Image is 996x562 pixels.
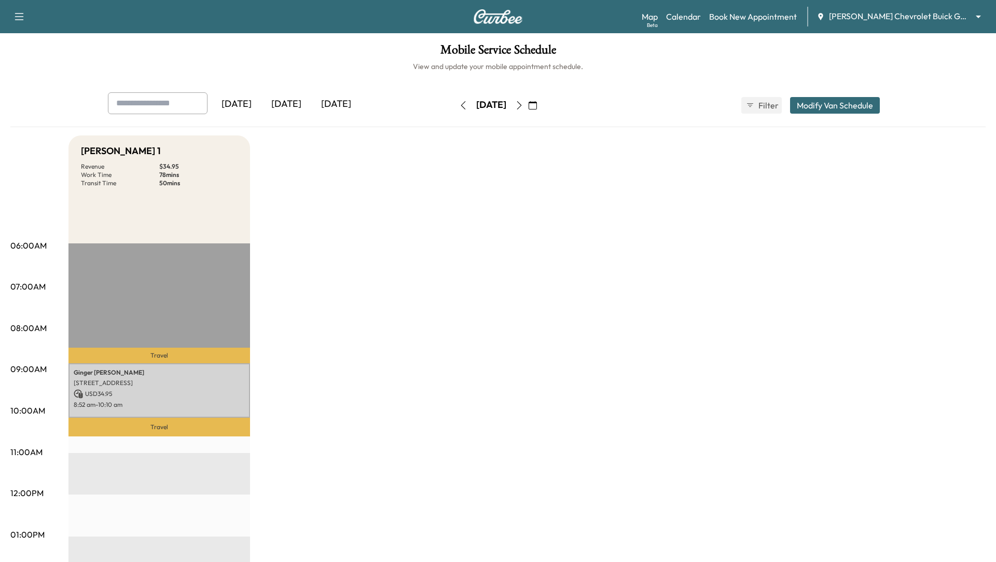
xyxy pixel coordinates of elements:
button: Modify Van Schedule [790,97,880,114]
a: MapBeta [642,10,658,23]
p: 11:00AM [10,446,43,458]
div: [DATE] [476,99,506,112]
p: Work Time [81,171,159,179]
button: Filter [741,97,782,114]
h6: View and update your mobile appointment schedule. [10,61,986,72]
div: [DATE] [261,92,311,116]
p: 78 mins [159,171,238,179]
p: [STREET_ADDRESS] [74,379,245,387]
p: 50 mins [159,179,238,187]
p: Transit Time [81,179,159,187]
p: 10:00AM [10,404,45,417]
p: 07:00AM [10,280,46,293]
p: 01:00PM [10,528,45,541]
p: Travel [68,418,250,436]
p: USD 34.95 [74,389,245,399]
p: 06:00AM [10,239,47,252]
p: 8:52 am - 10:10 am [74,401,245,409]
div: [DATE] [212,92,261,116]
img: Curbee Logo [473,9,523,24]
p: Ginger [PERSON_NAME] [74,368,245,377]
p: 12:00PM [10,487,44,499]
div: Beta [647,21,658,29]
a: Calendar [666,10,701,23]
p: Revenue [81,162,159,171]
p: Travel [68,348,250,363]
p: 08:00AM [10,322,47,334]
h1: Mobile Service Schedule [10,44,986,61]
p: 09:00AM [10,363,47,375]
a: Book New Appointment [709,10,797,23]
div: [DATE] [311,92,361,116]
span: Filter [758,99,777,112]
span: [PERSON_NAME] Chevrolet Buick GMC [829,10,971,22]
h5: [PERSON_NAME] 1 [81,144,161,158]
p: $ 34.95 [159,162,238,171]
